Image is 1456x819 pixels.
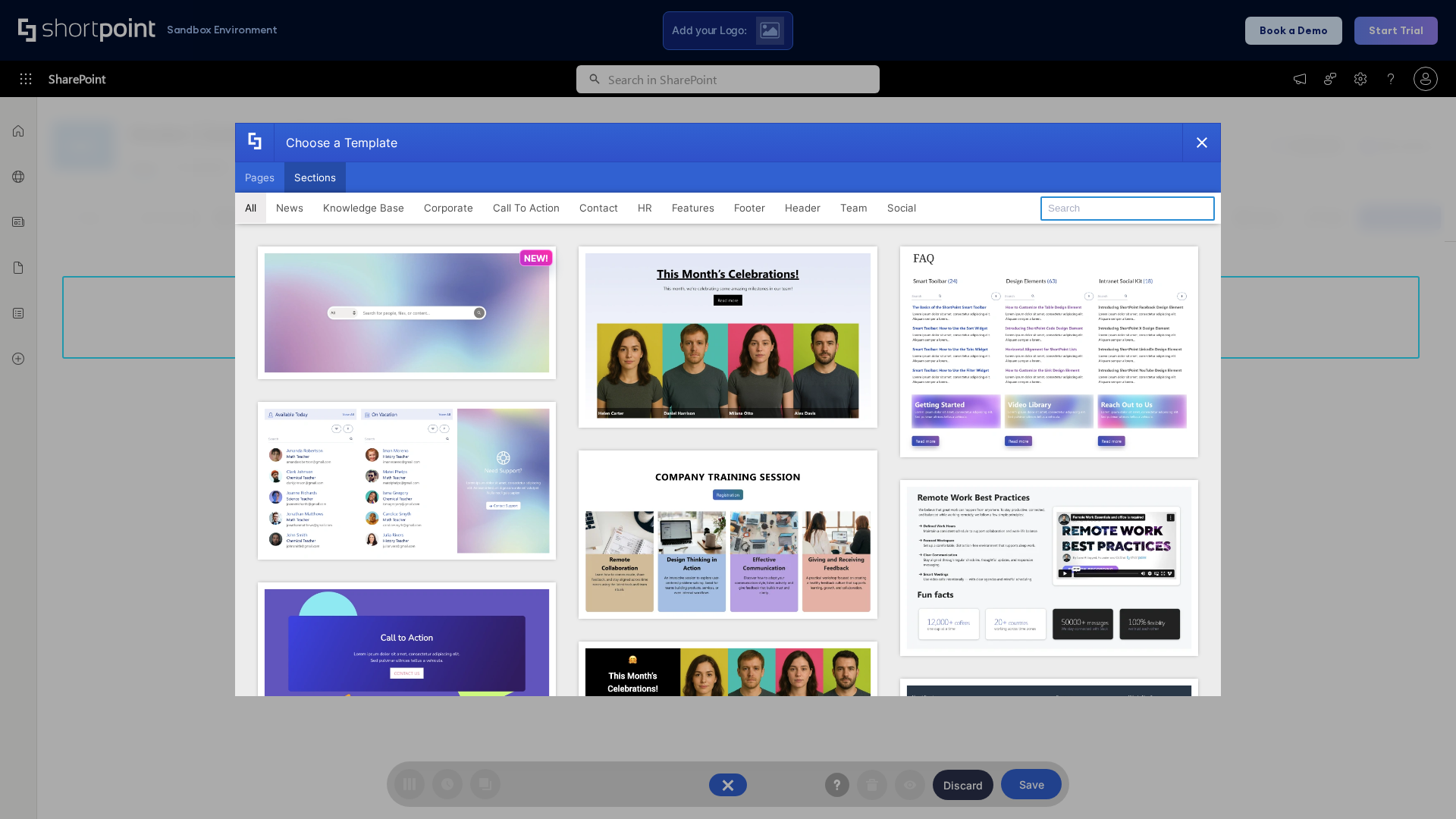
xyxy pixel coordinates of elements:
[570,193,628,223] button: Contact
[1040,196,1215,221] input: Search
[313,193,414,223] button: Knowledge Base
[414,193,483,223] button: Corporate
[235,193,266,223] button: All
[724,193,775,223] button: Footer
[284,162,346,193] button: Sections
[830,193,877,223] button: Team
[235,162,284,193] button: Pages
[483,193,570,223] button: Call To Action
[628,193,662,223] button: HR
[266,193,313,223] button: News
[235,123,1221,696] div: template selector
[1380,746,1456,819] iframe: Chat Widget
[274,124,397,162] div: Choose a Template
[775,193,830,223] button: Header
[524,253,548,264] p: NEW!
[662,193,724,223] button: Features
[877,193,926,223] button: Social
